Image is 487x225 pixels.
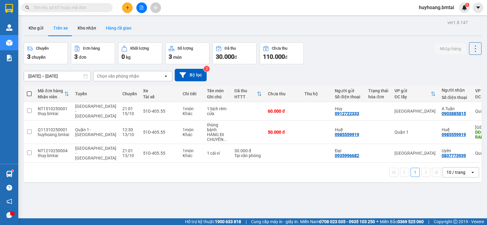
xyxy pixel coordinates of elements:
img: logo-vxr [5,4,13,13]
div: 50.000 đ [268,130,298,135]
img: warehouse-icon [6,24,12,31]
span: [GEOGRAPHIC_DATA] - [GEOGRAPHIC_DATA] [75,146,116,160]
div: 51D-405.55 [143,151,177,156]
sup: 1 [12,170,13,172]
div: Tuyến [75,91,116,96]
span: caret-down [475,5,481,10]
div: 51D-405.55 [143,109,177,114]
span: đ [285,55,287,60]
div: Số điện thoại [335,94,362,99]
span: | [428,218,429,225]
div: thuy.bmtai [38,153,69,158]
span: ⚪️ [377,220,378,223]
img: solution-icon [6,55,12,61]
div: Đã thu [225,46,236,51]
span: Miền Bắc [380,218,424,225]
span: 0 [121,53,125,60]
div: Tên món [207,88,228,93]
input: Select a date range. [24,71,90,81]
th: Toggle SortBy [391,86,439,102]
div: thuy.bmtai [38,111,69,116]
div: 60.000 đ [268,109,298,114]
span: | [246,218,247,225]
span: chuyến [32,55,46,60]
div: 0903885815 [442,111,466,116]
div: Q11310250001 [38,127,69,132]
div: 1 món [183,106,201,111]
div: HTTT [234,94,257,99]
div: 13/10 [122,132,137,137]
span: món [173,55,182,60]
div: Đã thu [234,88,257,93]
div: 30.000 đ [234,148,262,153]
button: Đơn hàng3đơn [71,42,115,64]
button: aim [150,2,161,13]
div: Khác [183,111,201,116]
span: plus [125,5,130,10]
button: Đã thu30.000đ [212,42,257,64]
strong: 1900 633 818 [215,219,241,224]
div: 0935996682 [335,153,359,158]
sup: 1 [465,3,469,7]
div: 1 món [183,127,201,132]
div: Số điện thoại [442,95,469,100]
div: Đơn hàng [83,46,100,51]
div: 0837773939 [442,153,466,158]
div: A Tuấn [442,106,469,111]
button: file-add [136,2,147,13]
button: 1 [411,168,420,177]
div: hóa đơn [368,94,388,99]
button: Trên xe [48,21,73,35]
span: question-circle [6,185,12,191]
span: Hỗ trợ kỹ thuật: [185,218,241,225]
div: Huy [335,106,362,111]
div: 1 bịch rèm cửa [207,106,228,116]
div: Trạng thái [368,88,388,93]
div: Chưa thu [272,46,287,51]
span: notification [6,199,12,204]
div: [GEOGRAPHIC_DATA] [394,151,436,156]
img: icon-new-feature [462,5,467,10]
strong: 0708 023 035 - 0935 103 250 [319,219,375,224]
div: NT1510250001 [38,106,69,111]
th: Toggle SortBy [231,86,265,102]
div: HÀNG ĐI CHUYẾN TRƯA [207,132,228,142]
div: huyhoang.bmtai [38,132,69,137]
div: 0985559919 [442,132,466,137]
div: Nhân viên [38,94,64,99]
div: Quận 1 [394,130,436,135]
button: caret-down [473,2,483,13]
input: Tìm tên, số ĐT hoặc mã đơn [33,4,105,11]
span: 3 [169,53,172,60]
span: đơn [79,55,86,60]
span: ... [223,137,227,142]
span: 1 [466,3,468,7]
div: 21:01 [122,148,137,153]
div: 1 cái ví [207,151,228,156]
div: Chuyến [36,46,49,51]
div: Huệ [335,127,362,132]
div: Uyên [442,148,469,153]
span: 3 [74,53,78,60]
div: 21:01 [122,106,137,111]
div: 1 món [183,148,201,153]
span: aim [153,5,158,10]
div: Chi tiết [183,91,201,96]
span: huyhoang.bmtai [414,4,459,11]
div: 15/10 [122,111,137,116]
div: ĐC lấy [394,94,431,99]
th: Toggle SortBy [35,86,72,102]
span: file-add [139,5,144,10]
div: Người gửi [335,88,362,93]
div: Khối lượng [130,46,149,51]
div: 13/10 [122,153,137,158]
div: Người nhận [442,88,469,93]
button: Kho gửi [24,21,48,35]
button: Chưa thu110.000đ [260,42,304,64]
button: plus [122,2,133,13]
span: 3 [27,53,30,60]
div: Huệ [442,127,469,132]
div: Xe [143,88,177,93]
span: kg [126,55,131,60]
button: Bộ lọc [175,69,207,81]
